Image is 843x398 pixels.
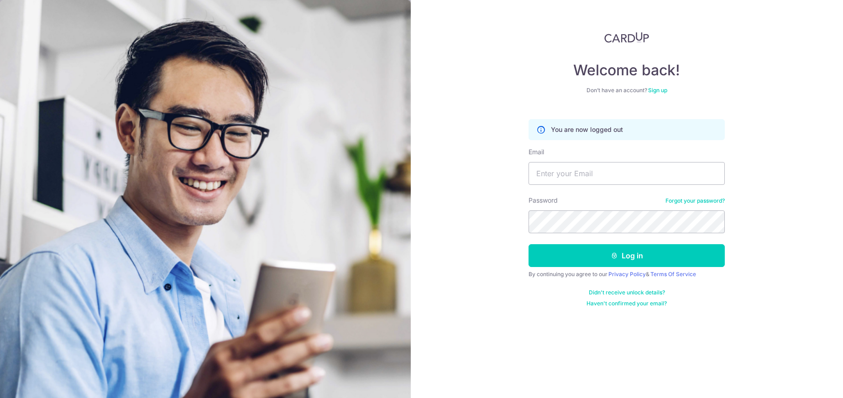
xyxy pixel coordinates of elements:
[648,87,667,94] a: Sign up
[529,162,725,185] input: Enter your Email
[604,32,649,43] img: CardUp Logo
[529,271,725,278] div: By continuing you agree to our &
[529,61,725,79] h4: Welcome back!
[529,87,725,94] div: Don’t have an account?
[650,271,696,278] a: Terms Of Service
[529,244,725,267] button: Log in
[589,289,665,296] a: Didn't receive unlock details?
[529,147,544,157] label: Email
[586,300,667,307] a: Haven't confirmed your email?
[665,197,725,204] a: Forgot your password?
[608,271,646,278] a: Privacy Policy
[551,125,623,134] p: You are now logged out
[529,196,558,205] label: Password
